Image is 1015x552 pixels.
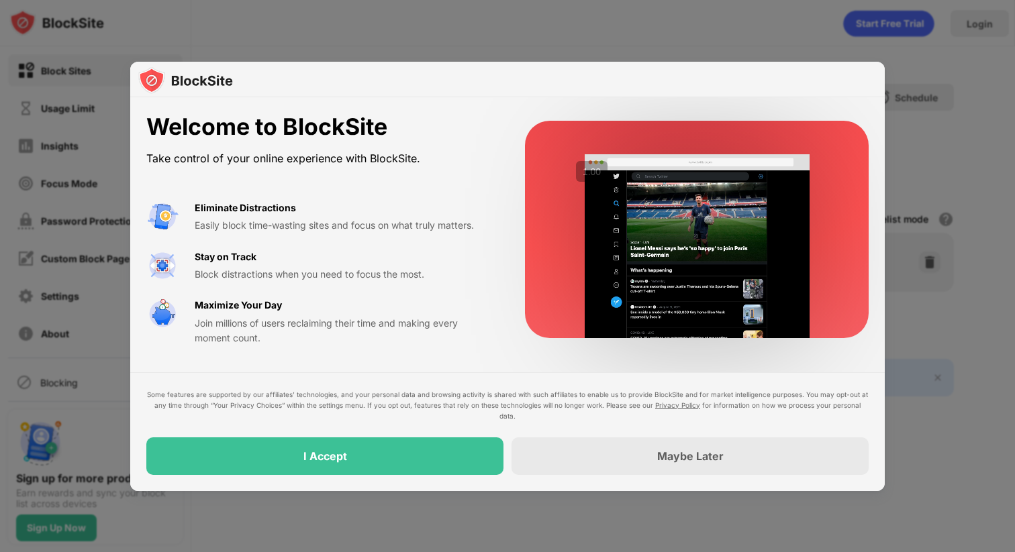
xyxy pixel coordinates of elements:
img: logo-blocksite.svg [138,67,233,94]
img: value-safe-time.svg [146,298,179,330]
div: Join millions of users reclaiming their time and making every moment count. [195,316,493,346]
div: Easily block time-wasting sites and focus on what truly matters. [195,218,493,233]
div: Maybe Later [657,449,724,463]
div: Maximize Your Day [195,298,282,313]
div: Eliminate Distractions [195,201,296,215]
div: Take control of your online experience with BlockSite. [146,149,493,168]
img: value-focus.svg [146,250,179,282]
div: I Accept [303,449,347,463]
img: value-avoid-distractions.svg [146,201,179,233]
div: Block distractions when you need to focus the most. [195,267,493,282]
div: Welcome to BlockSite [146,113,493,141]
div: Stay on Track [195,250,256,264]
div: Some features are supported by our affiliates’ technologies, and your personal data and browsing ... [146,389,869,421]
a: Privacy Policy [655,401,700,409]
